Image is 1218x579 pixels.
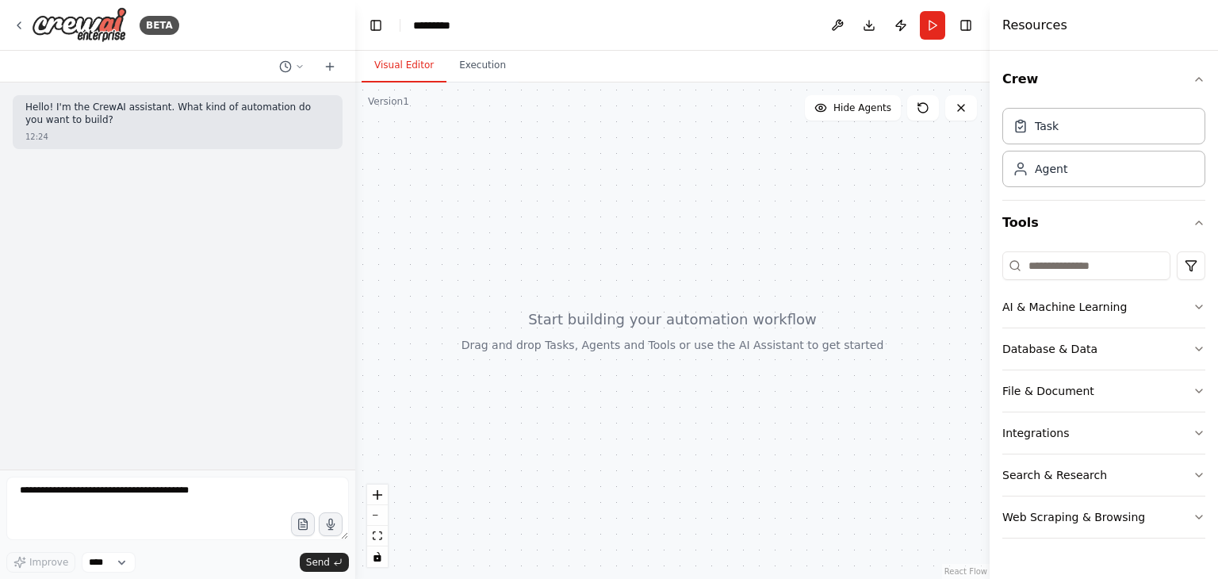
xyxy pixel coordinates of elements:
[367,546,388,567] button: toggle interactivity
[291,512,315,536] button: Upload files
[446,49,519,82] button: Execution
[805,95,901,121] button: Hide Agents
[1002,370,1205,412] button: File & Document
[1035,161,1067,177] div: Agent
[300,553,349,572] button: Send
[1002,57,1205,102] button: Crew
[140,16,179,35] div: BETA
[306,556,330,569] span: Send
[833,102,891,114] span: Hide Agents
[413,17,450,33] nav: breadcrumb
[1002,467,1107,483] div: Search & Research
[367,505,388,526] button: zoom out
[6,552,75,573] button: Improve
[25,102,330,126] p: Hello! I'm the CrewAI assistant. What kind of automation do you want to build?
[365,14,387,36] button: Hide left sidebar
[1002,102,1205,200] div: Crew
[1002,412,1205,454] button: Integrations
[1002,201,1205,245] button: Tools
[273,57,311,76] button: Switch to previous chat
[29,556,68,569] span: Improve
[955,14,977,36] button: Hide right sidebar
[1002,497,1205,538] button: Web Scraping & Browsing
[1002,299,1127,315] div: AI & Machine Learning
[367,485,388,505] button: zoom in
[1002,454,1205,496] button: Search & Research
[25,131,48,143] div: 12:24
[1002,341,1097,357] div: Database & Data
[319,512,343,536] button: Click to speak your automation idea
[944,567,987,576] a: React Flow attribution
[32,7,127,43] img: Logo
[1002,509,1145,525] div: Web Scraping & Browsing
[362,49,446,82] button: Visual Editor
[1002,245,1205,551] div: Tools
[317,57,343,76] button: Start a new chat
[1002,328,1205,370] button: Database & Data
[1035,118,1059,134] div: Task
[367,526,388,546] button: fit view
[368,95,409,108] div: Version 1
[1002,425,1069,441] div: Integrations
[1002,286,1205,328] button: AI & Machine Learning
[1002,383,1094,399] div: File & Document
[367,485,388,567] div: React Flow controls
[1002,16,1067,35] h4: Resources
